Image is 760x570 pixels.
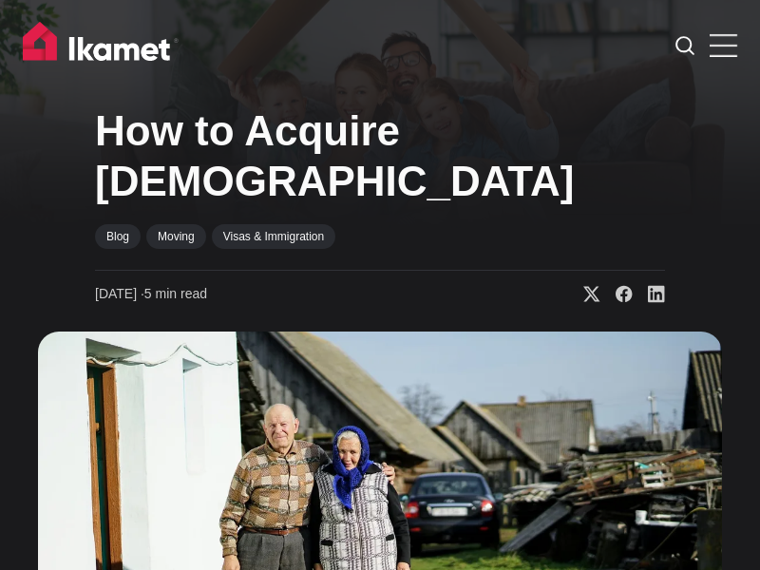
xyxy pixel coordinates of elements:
[600,285,633,304] a: Share on Facebook
[633,285,665,304] a: Share on Linkedin
[212,224,335,249] a: Visas & Immigration
[146,224,206,249] a: Moving
[568,285,600,304] a: Share on X
[95,106,665,207] h1: How to Acquire [DEMOGRAPHIC_DATA]
[95,224,141,249] a: Blog
[23,22,179,69] img: Ikamet home
[95,286,144,301] span: [DATE] ∙
[95,285,207,304] time: 5 min read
